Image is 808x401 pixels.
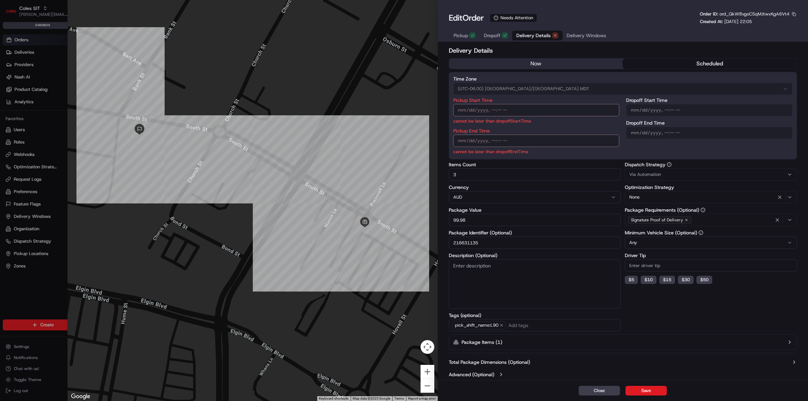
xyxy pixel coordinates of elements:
[449,236,621,249] input: Enter package identifier
[353,397,390,400] span: Map data ©2025 Google
[625,386,667,395] button: Save
[659,276,675,284] button: $15
[490,14,537,22] div: Needs Attention
[449,359,797,366] button: Total Package Dimensions (Optional)
[700,11,789,17] p: Order ID:
[625,276,638,284] button: $5
[452,321,506,329] span: pick_shift_name:L90
[449,185,621,190] label: Currency
[623,59,797,69] button: scheduled
[449,162,621,167] label: Items Count
[629,171,661,178] span: Via Automation
[453,128,620,133] label: Pickup End Time
[421,379,434,393] button: Zoom out
[507,321,618,329] input: Add tags
[449,46,797,55] h2: Delivery Details
[641,276,656,284] button: $10
[696,276,712,284] button: $50
[449,208,621,212] label: Package Value
[625,253,797,258] label: Driver Tip
[700,19,752,25] p: Created At:
[625,259,797,272] input: Enter driver tip
[421,365,434,379] button: Zoom in
[394,397,404,400] a: Terms
[626,98,793,103] label: Dropoff Start Time
[701,208,705,212] button: Package Requirements (Optional)
[18,44,114,52] input: Clear
[449,230,621,235] label: Package Identifier (Optional)
[7,28,125,39] p: Welcome 👋
[625,230,797,235] label: Minimum Vehicle Size (Optional)
[449,359,530,366] label: Total Package Dimensions (Optional)
[667,162,672,167] button: Dispatch Strategy
[625,208,797,212] label: Package Requirements (Optional)
[463,12,484,23] span: Order
[625,162,797,167] label: Dispatch Strategy
[7,7,21,21] img: Nash
[579,386,620,395] button: Close
[631,217,683,223] span: Signature Proof of Delivery
[319,396,349,401] button: Keyboard shortcuts
[629,194,640,200] span: None
[69,117,83,122] span: Pylon
[69,392,92,401] a: Open this area in Google Maps (opens a new window)
[449,313,621,318] label: Tags (optional)
[484,32,500,39] span: Dropoff
[55,97,113,109] a: 💻API Documentation
[449,12,484,23] h1: Edit
[626,120,793,125] label: Dropoff End Time
[7,101,12,106] div: 📗
[516,32,551,39] span: Delivery Details
[719,11,789,17] span: ord_QkW8vgoCSqMJtwxKgA6Vt4
[678,276,694,284] button: $30
[449,371,797,378] button: Advanced (Optional)
[625,185,797,190] label: Optimization Strategy
[625,168,797,181] button: Via Automation
[7,66,19,78] img: 1736555255976-a54dd68f-1ca7-489b-9aae-adbdc363a1c4
[567,32,606,39] span: Delivery Windows
[449,214,621,226] input: Enter package value
[58,101,64,106] div: 💻
[724,19,752,24] span: [DATE] 22:05
[453,76,793,81] label: Time Zone
[421,340,434,354] button: Map camera controls
[449,371,494,378] label: Advanced (Optional)
[453,118,620,124] p: cannot be later than dropoffStartTime
[453,148,620,155] p: cannot be later than dropoffEndTime
[23,66,113,73] div: Start new chat
[23,73,87,78] div: We're available if you need us!
[117,68,125,76] button: Start new chat
[449,253,621,258] label: Description (Optional)
[408,397,436,400] a: Report a map error
[625,214,797,226] button: Signature Proof of Delivery
[462,339,502,346] label: Package Items ( 1 )
[69,392,92,401] img: Google
[453,98,620,103] label: Pickup Start Time
[698,230,703,235] button: Minimum Vehicle Size (Optional)
[65,100,111,107] span: API Documentation
[49,116,83,122] a: Powered byPylon
[449,334,797,350] button: Package Items (1)
[14,100,53,107] span: Knowledge Base
[449,168,621,181] input: Enter items count
[454,32,468,39] span: Pickup
[4,97,55,109] a: 📗Knowledge Base
[449,59,623,69] button: now
[625,191,797,203] button: None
